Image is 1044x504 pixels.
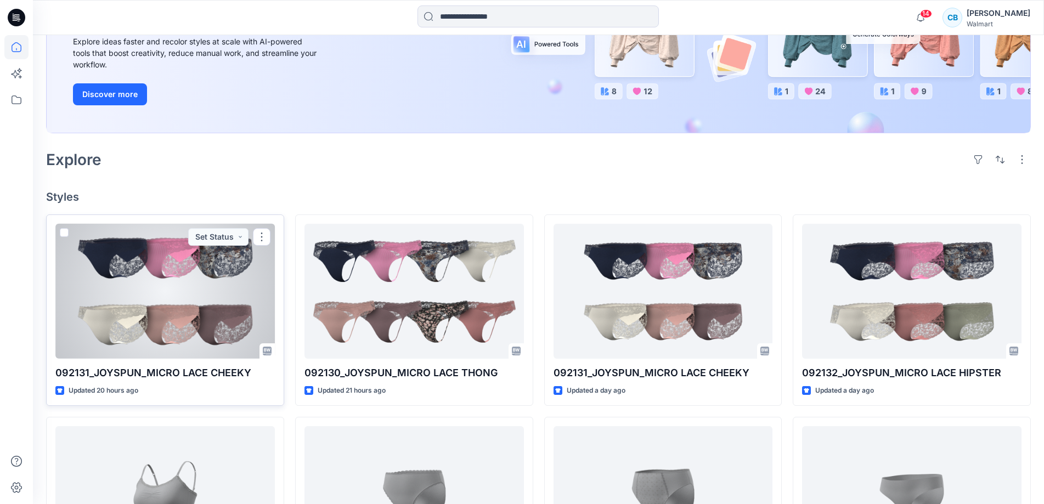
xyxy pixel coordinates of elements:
span: 14 [920,9,932,18]
div: Explore ideas faster and recolor styles at scale with AI-powered tools that boost creativity, red... [73,36,320,70]
p: 092132_JOYSPUN_MICRO LACE HIPSTER [802,365,1022,381]
p: Updated a day ago [815,385,874,397]
a: 092130_JOYSPUN_MICRO LACE THONG [304,224,524,359]
p: Updated 21 hours ago [318,385,386,397]
div: Walmart [967,20,1030,28]
a: 092131_JOYSPUN_MICRO LACE CHEEKY [554,224,773,359]
p: 092131_JOYSPUN_MICRO LACE CHEEKY [554,365,773,381]
div: CB [943,8,962,27]
div: [PERSON_NAME] [967,7,1030,20]
h2: Explore [46,151,101,168]
p: 092131_JOYSPUN_MICRO LACE CHEEKY [55,365,275,381]
a: 092131_JOYSPUN_MICRO LACE CHEEKY [55,224,275,359]
p: Updated 20 hours ago [69,385,138,397]
button: Discover more [73,83,147,105]
h4: Styles [46,190,1031,203]
a: 092132_JOYSPUN_MICRO LACE HIPSTER [802,224,1022,359]
a: Discover more [73,83,320,105]
p: Updated a day ago [567,385,625,397]
p: 092130_JOYSPUN_MICRO LACE THONG [304,365,524,381]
